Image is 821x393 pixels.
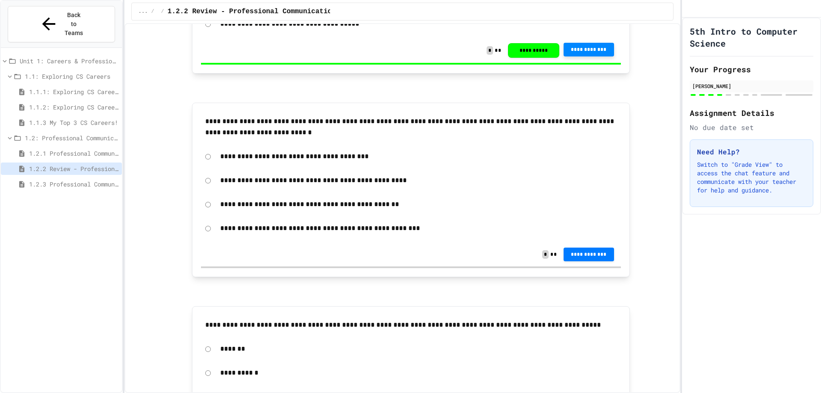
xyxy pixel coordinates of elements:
[29,180,118,189] span: 1.2.3 Professional Communication Challenge
[692,82,811,90] div: [PERSON_NAME]
[161,8,164,15] span: /
[168,6,336,17] span: 1.2.2 Review - Professional Communication
[690,63,813,75] h2: Your Progress
[690,107,813,119] h2: Assignment Details
[151,8,154,15] span: /
[139,8,148,15] span: ...
[697,147,806,157] h3: Need Help?
[697,160,806,195] p: Switch to "Grade View" to access the chat feature and communicate with your teacher for help and ...
[25,133,118,142] span: 1.2: Professional Communication
[690,122,813,133] div: No due date set
[29,164,118,173] span: 1.2.2 Review - Professional Communication
[8,6,115,42] button: Back to Teams
[29,118,118,127] span: 1.1.3 My Top 3 CS Careers!
[25,72,118,81] span: 1.1: Exploring CS Careers
[29,87,118,96] span: 1.1.1: Exploring CS Careers
[29,149,118,158] span: 1.2.1 Professional Communication
[29,103,118,112] span: 1.1.2: Exploring CS Careers - Review
[690,25,813,49] h1: 5th Intro to Computer Science
[20,56,118,65] span: Unit 1: Careers & Professionalism
[64,11,84,38] span: Back to Teams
